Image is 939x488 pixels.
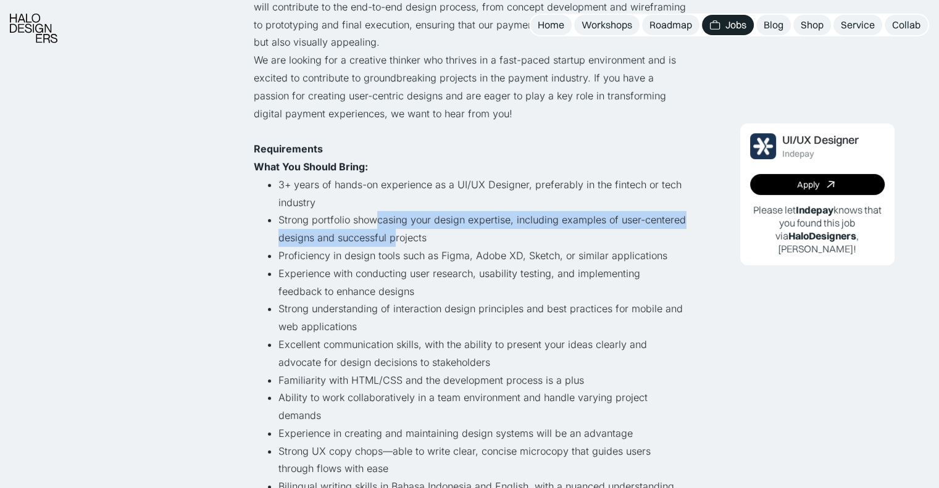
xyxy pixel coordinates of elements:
li: Familiarity with HTML/CSS and the development process is a plus [278,371,686,389]
li: Strong UX copy chops—able to write clear, concise microcopy that guides users through flows with ... [278,442,686,478]
a: Jobs [702,15,754,35]
li: 3+ years of hands-on experience as a UI/UX Designer, preferably in the fintech or tech industry [278,176,686,212]
div: Workshops [582,19,632,31]
a: Apply [750,174,885,195]
p: ‍ [254,140,686,176]
li: Ability to work collaboratively in a team environment and handle varying project demands [278,389,686,424]
div: UI/UX Designer [782,133,859,146]
b: HaloDesigners [788,230,856,242]
li: Proficiency in design tools such as Figma, Adobe XD, Sketch, or similar applications [278,247,686,265]
a: Roadmap [642,15,699,35]
p: We are looking for a creative thinker who thrives in a fast-paced startup environment and is exci... [254,51,686,122]
p: Please let knows that you found this job via , [PERSON_NAME]! [750,204,885,255]
a: Workshops [574,15,640,35]
div: Indepay [782,149,814,159]
div: Jobs [725,19,746,31]
a: Service [833,15,882,35]
li: Strong understanding of interaction design principles and best practices for mobile and web appli... [278,300,686,336]
div: Collab [892,19,920,31]
div: Roadmap [649,19,692,31]
div: Apply [797,180,819,190]
b: Indepay [796,204,833,216]
li: Experience in creating and maintaining design systems will be an advantage [278,424,686,442]
div: Blog [764,19,783,31]
a: Blog [756,15,791,35]
a: Home [530,15,572,35]
div: Home [538,19,564,31]
div: Service [841,19,875,31]
li: Excellent communication skills, with the ability to present your ideas clearly and advocate for d... [278,336,686,371]
div: Shop [801,19,824,31]
strong: Requirements What You Should Bring: [254,143,368,173]
img: Job Image [750,133,776,159]
a: Collab [885,15,928,35]
li: Strong portfolio showcasing your design expertise, including examples of user-centered designs an... [278,211,686,247]
li: Experience with conducting user research, usability testing, and implementing feedback to enhance... [278,265,686,300]
p: ‍ [254,122,686,140]
a: Shop [793,15,831,35]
